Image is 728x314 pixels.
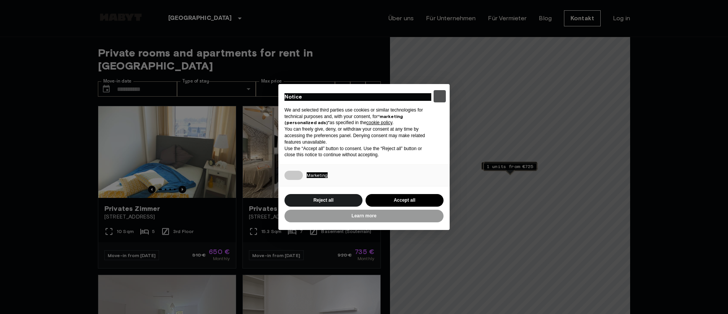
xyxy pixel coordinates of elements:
a: cookie policy [366,120,392,125]
p: Use the “Accept all” button to consent. Use the “Reject all” button or close this notice to conti... [284,146,431,159]
span: × [439,92,441,101]
button: Accept all [366,194,444,207]
p: We and selected third parties use cookies or similar technologies for technical purposes and, wit... [284,107,431,126]
span: Marketing [307,172,328,178]
button: Close this notice [434,90,446,102]
strong: “marketing (personalized ads)” [284,113,403,126]
button: Learn more [284,210,444,222]
h2: Notice [284,93,431,101]
button: Reject all [284,194,362,207]
p: You can freely give, deny, or withdraw your consent at any time by accessing the preferences pane... [284,126,431,145]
